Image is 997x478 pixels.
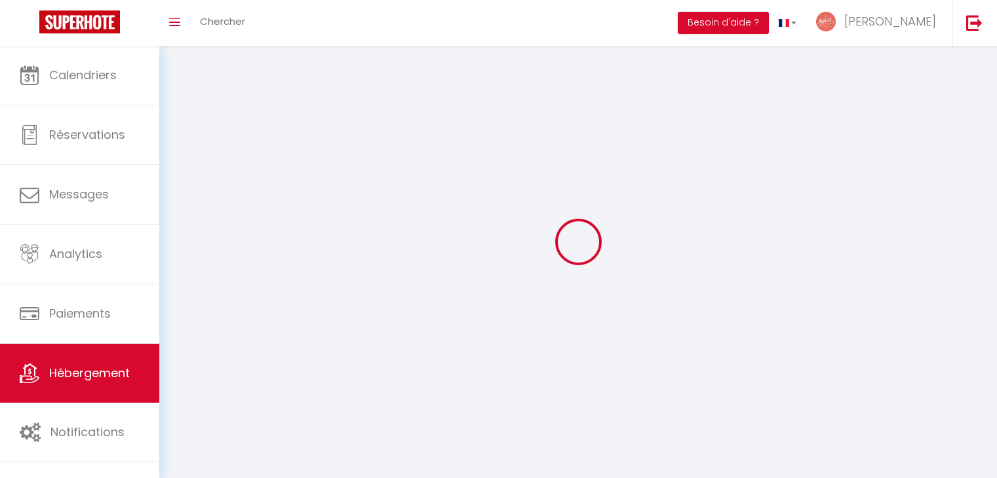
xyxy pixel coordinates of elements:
span: Paiements [49,305,111,322]
span: Réservations [49,126,125,143]
span: [PERSON_NAME] [844,13,936,29]
span: Hébergement [49,365,130,381]
img: logout [966,14,983,31]
span: Calendriers [49,67,117,83]
span: Messages [49,186,109,202]
span: Chercher [200,14,245,28]
span: Notifications [50,424,125,440]
button: Besoin d'aide ? [678,12,769,34]
span: Analytics [49,246,102,262]
iframe: LiveChat chat widget [942,423,997,478]
img: Super Booking [39,10,120,33]
img: ... [816,12,836,31]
